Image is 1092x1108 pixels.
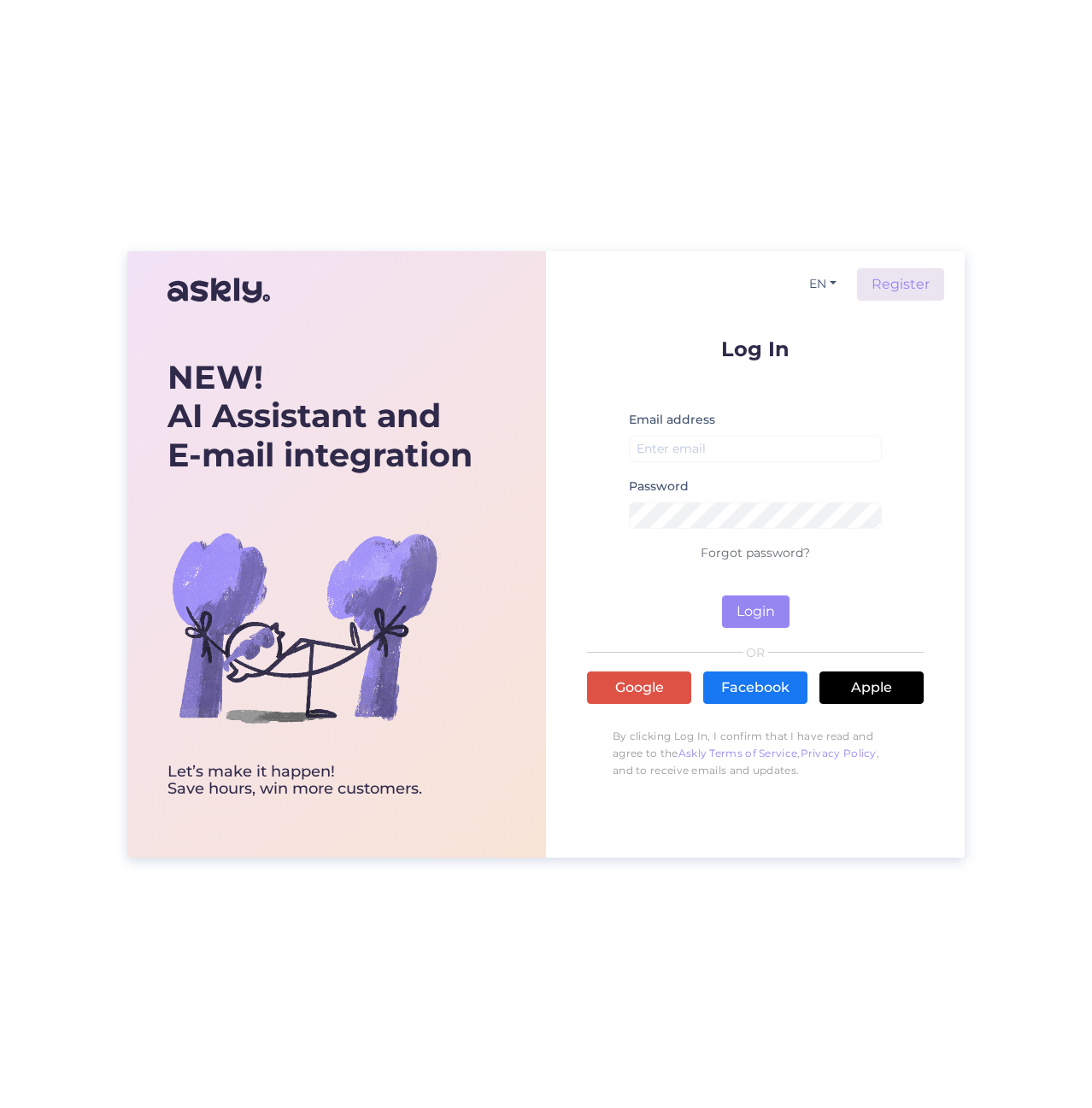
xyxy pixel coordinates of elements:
[802,272,843,296] button: EN
[678,747,798,759] a: Askly Terms of Service
[629,478,689,495] label: Password
[722,595,790,628] button: Login
[819,671,924,704] a: Apple
[857,268,944,301] a: Register
[701,545,810,560] a: Forgot password?
[587,338,924,360] p: Log In
[167,490,441,764] img: bg-askly
[703,671,807,704] a: Facebook
[167,357,263,397] b: NEW!
[629,436,882,462] input: Enter email
[167,270,270,311] img: Askly
[629,411,715,429] label: Email address
[587,671,691,704] a: Google
[167,764,473,798] div: Let’s make it happen! Save hours, win more customers.
[587,719,924,788] p: By clicking Log In, I confirm that I have read and agree to the , , and to receive emails and upd...
[801,747,877,759] a: Privacy Policy
[743,647,768,659] span: OR
[167,358,473,475] div: AI Assistant and E-mail integration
